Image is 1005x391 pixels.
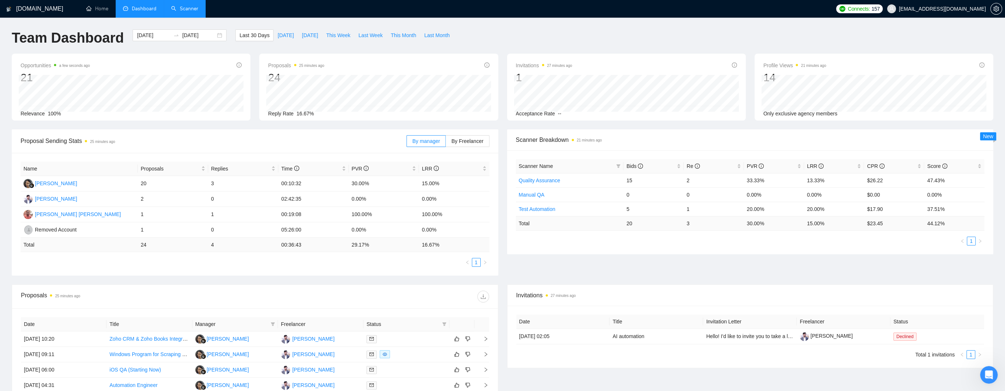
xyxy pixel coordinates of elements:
span: Proposals [141,165,199,173]
span: filter [616,164,621,168]
a: SV[PERSON_NAME] [281,336,335,341]
div: [PERSON_NAME] [35,179,77,187]
span: user [889,6,894,11]
span: eye [383,352,387,356]
button: This Month [387,29,420,41]
div: Also, regarding your other question - I’ll check this point with our team to confirm that everyth... [12,176,115,212]
a: 1 [472,258,480,266]
td: 16.67 % [419,238,489,252]
td: 0 [208,191,278,207]
img: II [195,350,205,359]
textarea: Message… [6,225,141,238]
a: II[PERSON_NAME] [195,351,249,357]
span: info-circle [484,62,489,68]
button: Last Month [420,29,453,41]
td: 0.00% [419,222,489,238]
span: right [477,352,488,357]
span: Proposal Sending Stats [21,136,406,146]
img: SV [281,381,290,390]
div: [PERSON_NAME] [207,335,249,343]
span: Profile Views [763,61,826,70]
td: $17.90 [864,202,924,216]
span: 157 [871,5,879,13]
span: Time [281,166,299,172]
a: Test Automation [519,206,556,212]
span: info-circle [879,164,885,169]
img: II [195,381,205,390]
span: filter [441,319,448,330]
h1: Nazar [36,4,53,9]
button: Upload attachment [11,241,17,247]
th: Date [21,317,106,331]
td: 3 [684,216,744,230]
a: 1 [967,237,975,245]
td: 5 [623,202,684,216]
span: New [983,133,993,139]
a: II[PERSON_NAME] [195,366,249,372]
span: info-circle [294,166,299,171]
img: SV [281,334,290,344]
a: Manual QA [519,192,545,198]
button: Emoji picker [23,241,29,247]
input: Start date [137,31,170,39]
td: 1 [138,222,208,238]
span: info-circle [979,62,984,68]
span: info-circle [695,164,700,169]
span: Proposals [268,61,324,70]
a: homeHome [86,6,108,12]
div: 2️⃣ Avoiding AI-like tone: Start your proposal with a personalized first line - mention the clien... [12,83,115,176]
td: 0.00% [924,187,984,202]
td: [DATE] 02:05 [516,329,610,344]
span: Status [366,320,439,328]
a: iOS QA (Starting Now) [109,367,161,373]
a: SV[PERSON_NAME] [281,382,335,388]
th: Proposals [138,162,208,176]
input: End date [182,31,216,39]
td: AI automation [610,329,703,344]
td: 24 [138,238,208,252]
time: 25 minutes ago [90,140,115,144]
button: Start recording [47,241,53,247]
a: SK[PERSON_NAME] [PERSON_NAME] [24,211,121,217]
span: Last Month [424,31,449,39]
h1: Team Dashboard [12,29,124,47]
img: RA [24,225,33,234]
div: Removed Account [35,226,77,234]
span: By manager [412,138,440,144]
a: Declined [893,333,919,339]
span: PVR [352,166,369,172]
button: right [481,258,489,267]
div: Nazar • 9h ago [12,218,46,223]
th: Invitation Letter [703,315,797,329]
img: upwork-logo.png [839,6,845,12]
button: left [463,258,472,267]
span: Score [927,163,947,169]
td: 02:42:35 [278,191,348,207]
span: filter [442,322,447,326]
span: [DATE] [302,31,318,39]
span: right [477,336,488,341]
span: like [454,367,459,373]
img: SV [281,365,290,374]
div: [PERSON_NAME] [292,381,335,389]
td: Zoho CRM & Zoho Books Integration Specialist (Upmind Payments → Zoho) [106,331,192,347]
td: 15.00% [419,176,489,191]
a: Quality Assurance [519,177,560,183]
td: 00:36:43 [278,238,348,252]
span: Dashboard [132,6,156,12]
li: Total 1 invitations [915,350,955,359]
a: SV[PERSON_NAME] [281,366,335,372]
li: Previous Page [958,237,967,245]
div: 14 [763,71,826,85]
img: II [195,365,205,374]
td: 100.00% [349,207,419,222]
span: filter [269,319,276,330]
img: logo [6,3,11,15]
button: Send a message… [126,238,138,250]
span: left [465,260,470,265]
td: [DATE] 06:00 [21,362,106,378]
td: 15.00 % [804,216,864,230]
img: SV [281,350,290,359]
div: [PERSON_NAME] [PERSON_NAME] [35,210,121,218]
img: II [195,334,205,344]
